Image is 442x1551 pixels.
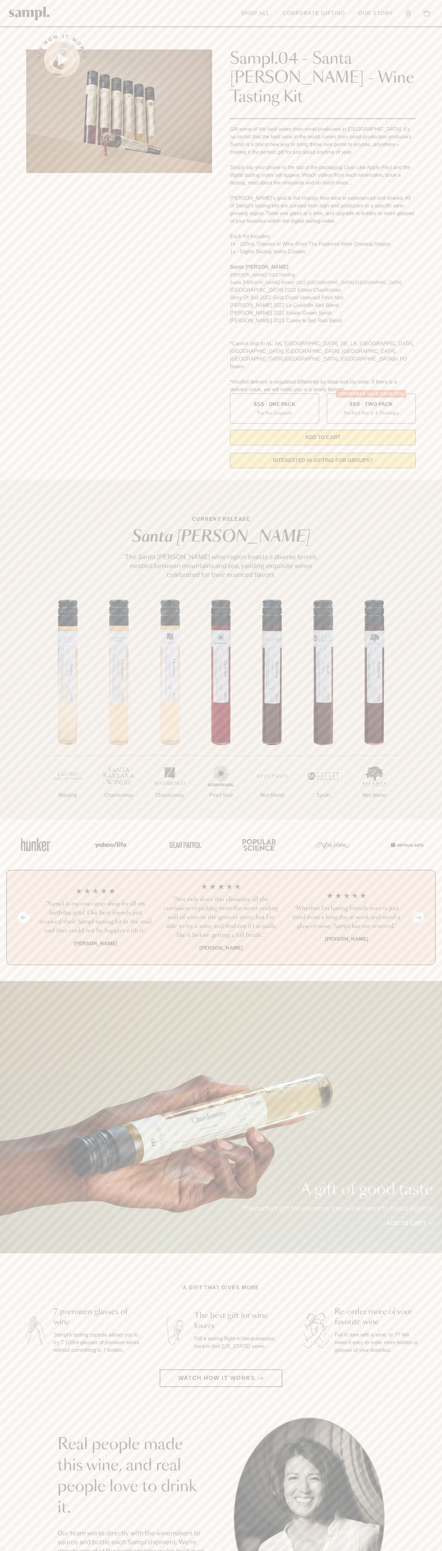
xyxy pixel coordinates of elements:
button: Watch how it works [160,1369,282,1387]
b: [PERSON_NAME] [199,945,243,951]
img: Artboard_7_5b34974b-f019-449e-91fb-745f8d0877ee_x450.png [387,831,425,858]
li: 3 / 7 [144,600,195,820]
p: Fall in love with a wine, or 7? We make it easy to order more bottles or glasses of your favorites. [335,1331,422,1354]
button: See how it works [44,41,80,77]
span: , [283,356,285,362]
small: Perfect For 2-4 Tastings [344,409,399,416]
h3: Re-order more of your favorite wine [335,1307,422,1327]
small: Try the Capsule [257,409,292,416]
li: [PERSON_NAME] 2022 La Cuadrilla Red Blend [230,302,416,309]
b: [PERSON_NAME] [325,936,368,942]
li: 2 / 7 [93,600,144,820]
img: Artboard_6_04f9a106-072f-468a-bdd7-f11783b05722_x450.png [91,831,129,858]
div: Gift some of the best wines from small producers in [GEOGRAPHIC_DATA]. It’s no secret that the be... [230,125,416,393]
h1: Sampl.04 - Santa [PERSON_NAME] - Wine Tasting Kit [230,49,416,107]
span: $95 - Two Pack [349,401,393,408]
h3: “Whether I'm having friends over or just tired from a long day at work and need a glass of wine, ... [289,904,404,931]
h3: “Sampl is my one-stop shop for all my birthday gifts! Our best friends just received their Sampl ... [38,900,153,935]
p: A gift of good taste [242,1182,433,1197]
p: CURRENT RELEASE [119,515,323,523]
span: Santa [PERSON_NAME] Winery 2022 [GEOGRAPHIC_DATA] [GEOGRAPHIC_DATA] [230,280,401,285]
p: Riesling [42,791,93,799]
img: Sampl logo [9,6,50,20]
img: Artboard_4_28b4d326-c26e-48f9-9c80-911f17d6414e_x450.png [239,831,277,858]
li: [PERSON_NAME] 2021 Estate Grown Syrah [230,309,416,317]
li: Story Of Soil 2022 Gold Coast Vineyard Pinot Noir [230,294,416,302]
h2: Real people made this wine, and real people love to drink it. [57,1434,208,1518]
li: 7 / 7 [349,600,400,820]
a: Corporate Gifting [279,6,349,20]
p: Red Blend [247,791,298,799]
img: Artboard_3_0b291449-6e8c-4d07-b2c2-3f3601a19cd1_x450.png [313,831,351,858]
div: Christmas SALE! Save 20% [336,390,406,398]
a: Our Story [355,6,396,20]
p: The perfect gift for everyone from wine lovers to casual sippers. [242,1204,433,1213]
h2: A gift that gives more [183,1284,259,1292]
span: [GEOGRAPHIC_DATA], [GEOGRAPHIC_DATA] [285,356,394,362]
p: Gift a tasting flight of hand-selected, hard-to-find [US_STATE] wines. [194,1335,281,1350]
img: Artboard_5_7fdae55a-36fd-43f7-8bfd-f74a06a2878e_x450.png [165,831,203,858]
p: The Santa [PERSON_NAME] wine region boasts a diverse terroir, nestled between mountains and sea, ... [119,552,323,579]
a: interested in gifting for groups? [230,453,416,468]
li: 1 / 4 [38,883,153,952]
h3: “Not only does this eliminate all the confusion of picking from the never ending wall of wine in ... [164,895,279,940]
p: Chardonnay [144,791,195,799]
h3: 7 premium glasses of wine [54,1307,141,1327]
img: Sampl.04 - Santa Barbara - Wine Tasting Kit [26,49,212,173]
li: [PERSON_NAME] 2021 Cuvee le Bec Red Blend [230,317,416,325]
img: Artboard_1_c8cd28af-0030-4af1-819c-248e302c7f06_x450.png [17,831,55,858]
li: 3 / 4 [289,883,404,952]
span: [PERSON_NAME] 2022 Riesling [230,272,295,277]
button: Previous slide [18,912,29,923]
li: 1 / 7 [42,600,93,820]
a: Add to cart [386,1219,433,1228]
li: 6 / 7 [298,600,349,820]
p: Sampl's tasting capsule allows you to try 7 100ml glasses of premium wines without committing to ... [54,1331,141,1354]
button: Next slide [413,912,424,923]
b: [PERSON_NAME] [74,940,117,947]
li: 5 / 7 [247,600,298,820]
h3: The best gift for wine lovers [194,1311,281,1331]
li: 2 / 4 [164,883,279,952]
em: Santa [PERSON_NAME] [132,529,310,545]
button: Add to Cart [230,430,416,445]
p: Syrah [298,791,349,799]
p: Red Blend [349,791,400,799]
li: 4 / 7 [195,600,247,820]
p: Pinot Noir [195,791,247,799]
a: Shop All [238,6,273,20]
span: $55 - One Pack [254,401,296,408]
li: [GEOGRAPHIC_DATA] 2022 Estate Chardonnay [230,286,416,294]
p: Chardonnay [93,791,144,799]
strong: Santa [PERSON_NAME]: [230,264,290,270]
